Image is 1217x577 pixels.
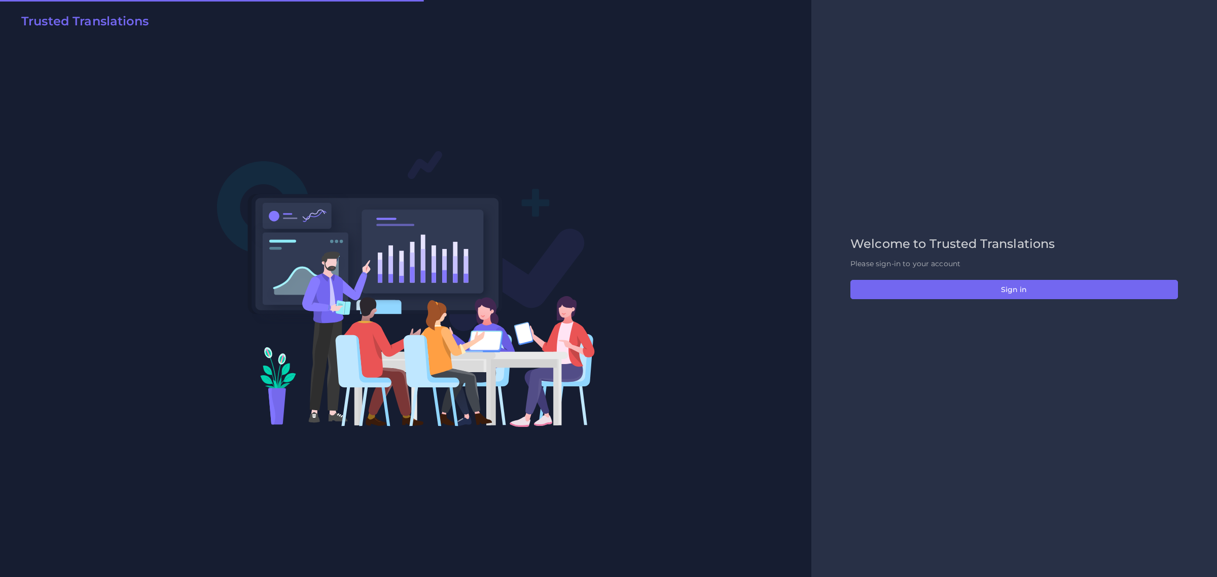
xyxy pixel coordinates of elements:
h2: Welcome to Trusted Translations [850,237,1178,251]
a: Trusted Translations [14,14,149,32]
h2: Trusted Translations [21,14,149,29]
p: Please sign-in to your account [850,259,1178,269]
img: Login V2 [217,150,595,427]
button: Sign in [850,280,1178,299]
